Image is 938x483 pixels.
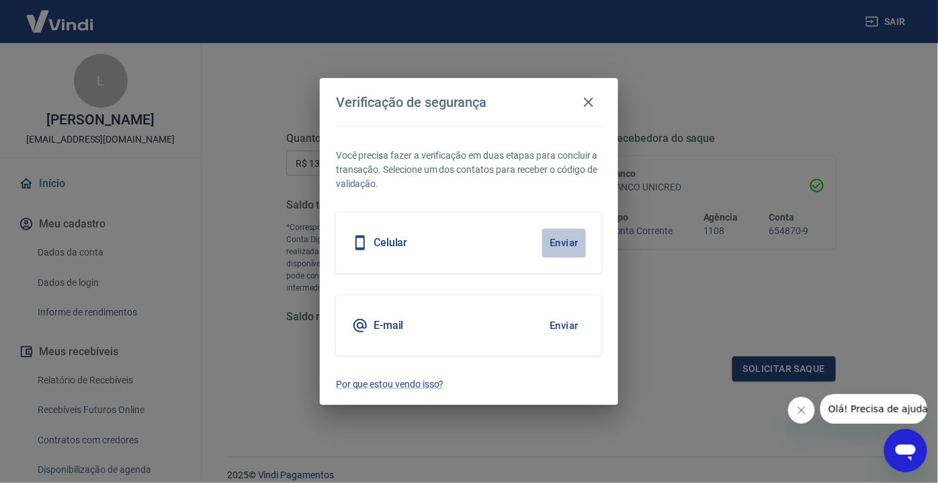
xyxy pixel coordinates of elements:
p: Você precisa fazer a verificação em duas etapas para concluir a transação. Selecione um dos conta... [336,149,602,191]
h5: E-mail [374,319,404,332]
h5: Celular [374,236,408,250]
a: Por que estou vendo isso? [336,377,602,392]
iframe: Botão para abrir a janela de mensagens [884,429,927,472]
span: Olá! Precisa de ajuda? [8,9,113,20]
button: Enviar [542,311,586,340]
iframe: Mensagem da empresa [820,394,927,424]
button: Enviar [542,229,586,257]
h4: Verificação de segurança [336,94,487,110]
iframe: Fechar mensagem [788,397,815,424]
